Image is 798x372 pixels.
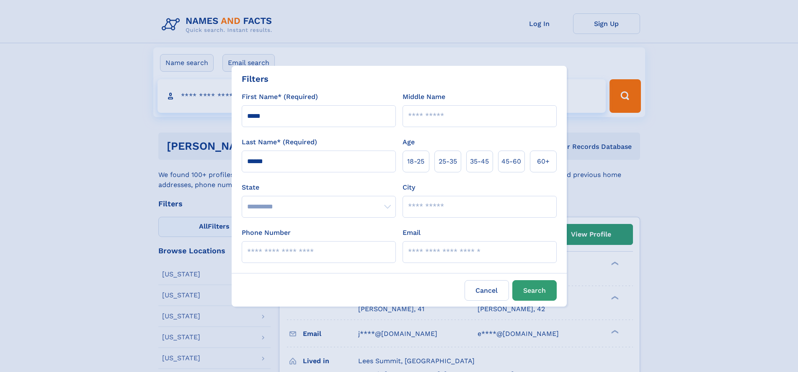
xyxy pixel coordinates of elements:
span: 25‑35 [439,156,457,166]
label: Cancel [465,280,509,301]
span: 35‑45 [470,156,489,166]
label: Phone Number [242,228,291,238]
label: State [242,182,396,193]
label: Last Name* (Required) [242,137,317,147]
div: Filters [242,73,269,85]
button: Search [512,280,557,301]
span: 18‑25 [407,156,424,166]
label: City [403,182,415,193]
span: 45‑60 [501,156,521,166]
label: First Name* (Required) [242,92,318,102]
label: Email [403,228,421,238]
label: Age [403,137,415,147]
span: 60+ [537,156,550,166]
label: Middle Name [403,92,445,102]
